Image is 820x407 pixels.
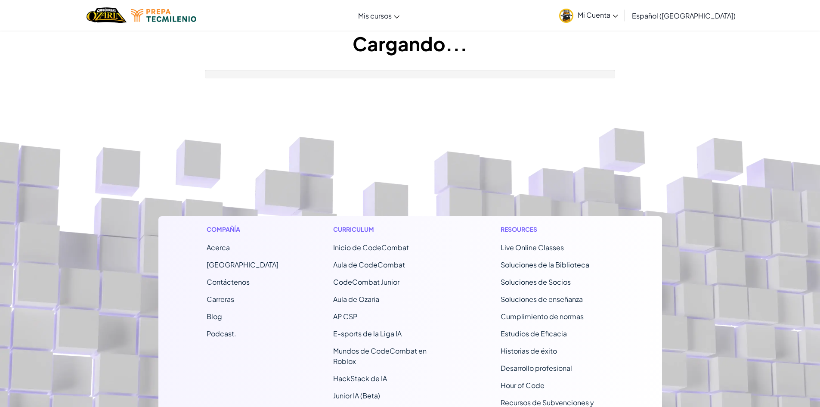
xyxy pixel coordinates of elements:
a: Podcast. [207,329,236,338]
a: Ozaria by CodeCombat logo [87,6,127,24]
a: E-sports de la Liga IA [333,329,402,338]
a: Hour of Code [501,381,545,390]
h1: Resources [501,225,614,234]
a: Aula de CodeCombat [333,260,405,269]
a: Cumplimiento de normas [501,312,584,321]
a: Español ([GEOGRAPHIC_DATA]) [628,4,740,27]
a: Mis cursos [354,4,404,27]
span: Español ([GEOGRAPHIC_DATA]) [632,11,736,20]
img: avatar [559,9,573,23]
h1: Compañía [207,225,278,234]
h1: Curriculum [333,225,446,234]
a: Mundos de CodeCombat en Roblox [333,346,427,366]
a: Soluciones de Socios [501,277,571,286]
a: Live Online Classes [501,243,564,252]
a: Historias de éxito [501,346,557,355]
a: AP CSP [333,312,357,321]
a: Desarrollo profesional [501,364,572,373]
img: Tecmilenio logo [131,9,196,22]
a: [GEOGRAPHIC_DATA] [207,260,278,269]
span: Mis cursos [358,11,392,20]
a: Acerca [207,243,230,252]
a: HackStack de IA [333,374,387,383]
span: Mi Cuenta [578,10,618,19]
a: Blog [207,312,222,321]
img: Home [87,6,127,24]
span: Inicio de CodeCombat [333,243,409,252]
span: Contáctenos [207,277,250,286]
a: CodeCombat Junior [333,277,399,286]
a: Soluciones de la Biblioteca [501,260,589,269]
a: Carreras [207,295,234,304]
a: Estudios de Eficacia [501,329,567,338]
a: Soluciones de enseñanza [501,295,583,304]
a: Mi Cuenta [555,2,622,29]
a: Junior IA (Beta) [333,391,380,400]
a: Aula de Ozaria [333,295,379,304]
